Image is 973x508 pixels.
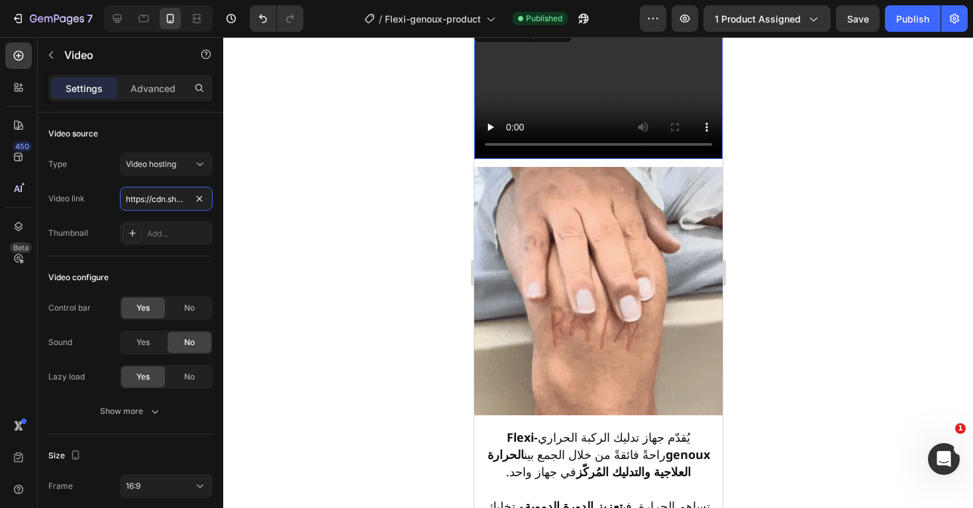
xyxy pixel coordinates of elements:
[147,228,209,240] div: Add...
[836,5,880,32] button: Save
[130,81,176,95] p: Advanced
[885,5,941,32] button: Publish
[48,447,83,465] div: Size
[526,13,562,25] span: Published
[48,193,85,205] div: Video link
[120,474,213,498] button: 16:9
[66,81,103,95] p: Settings
[928,443,960,475] iframe: Intercom live chat
[50,457,148,482] strong: تعزيز الدورة الدموية
[126,481,140,491] span: 16:9
[48,128,98,140] div: Video source
[136,302,150,314] span: Yes
[184,336,195,348] span: No
[5,5,99,32] button: 7
[120,187,213,211] input: Insert video url here
[10,242,32,253] div: Beta
[48,302,91,314] div: Control bar
[136,371,150,383] span: Yes
[184,371,195,383] span: No
[64,47,177,63] p: Video
[474,37,723,508] iframe: Design area
[250,5,303,32] div: Undo/Redo
[136,336,150,348] span: Yes
[955,423,966,434] span: 1
[126,159,176,169] span: Video hosting
[48,272,109,283] div: Video configure
[379,12,382,26] span: /
[385,12,481,26] span: Flexi-genoux-product
[48,158,67,170] div: Type
[48,371,85,383] div: Lazy load
[48,336,72,348] div: Sound
[87,11,93,26] p: 7
[48,399,213,423] button: Show more
[184,302,195,314] span: No
[48,480,73,492] div: Frame
[896,12,929,26] div: Publish
[120,152,213,176] button: Video hosting
[847,13,869,25] span: Save
[48,227,88,239] div: Thumbnail
[703,5,831,32] button: 1 product assigned
[100,405,162,418] div: Show more
[13,141,32,152] div: 450
[715,12,801,26] span: 1 product assigned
